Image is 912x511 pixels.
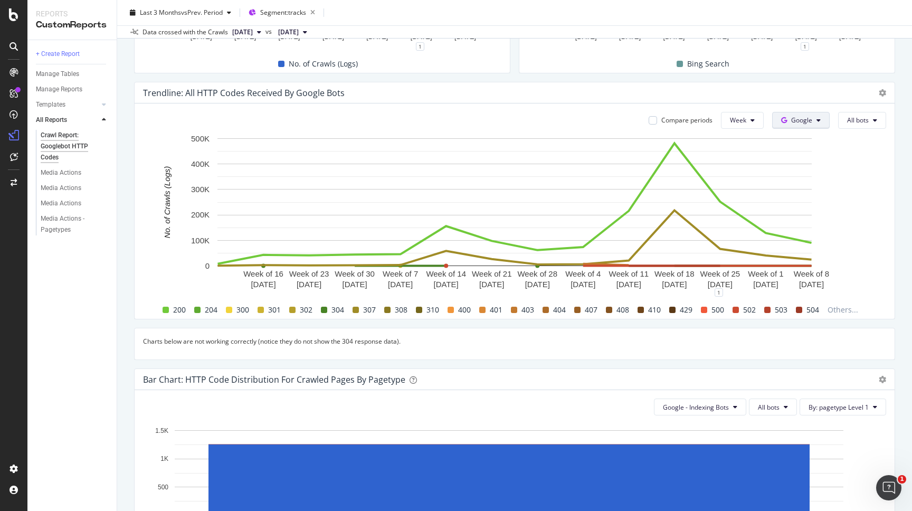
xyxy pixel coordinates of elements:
[753,280,778,289] text: [DATE]
[472,269,512,278] text: Week of 21
[143,88,345,98] div: Trendline: All HTTP Codes Received by Google Bots
[662,280,687,289] text: [DATE]
[36,49,80,60] div: + Create Report
[181,8,223,17] span: vs Prev. Period
[36,8,108,19] div: Reports
[565,269,601,278] text: Week of 4
[134,82,895,319] div: Trendline: All HTTP Codes Received by Google BotsCompare periodsWeekGoogleAll botsA chart.1200204...
[191,134,210,143] text: 500K
[163,166,172,239] text: No. of Crawls (Logs)
[143,337,886,346] p: Charts below are not working correctly (notice they do not show the 304 response data).
[300,304,312,316] span: 302
[41,213,101,235] div: Media Actions - Pagetypes
[243,269,283,278] text: Week of 16
[41,130,109,163] a: Crawl Report: Googlebot HTTP Codes
[205,261,210,270] text: 0
[434,280,459,289] text: [DATE]
[41,198,109,209] a: Media Actions
[619,33,641,41] text: [DATE]
[772,112,830,129] button: Google
[721,112,764,129] button: Week
[191,185,210,194] text: 300K
[268,304,281,316] span: 301
[663,33,685,41] text: [DATE]
[36,99,99,110] a: Templates
[41,167,109,178] a: Media Actions
[609,269,649,278] text: Week of 11
[244,4,319,21] button: Segment:tracks
[36,99,65,110] div: Templates
[795,33,817,41] text: [DATE]
[36,115,67,126] div: All Reports
[847,116,869,125] span: All bots
[278,33,300,41] text: [DATE]
[517,269,557,278] text: Week of 28
[490,304,502,316] span: 401
[809,403,869,412] span: By: pagetype Level 1
[708,280,733,289] text: [DATE]
[876,475,901,500] iframe: Intercom live chat
[748,269,783,278] text: Week of 1
[173,304,186,316] span: 200
[426,304,439,316] span: 310
[383,269,418,278] text: Week of 7
[700,269,740,278] text: Week of 25
[41,167,81,178] div: Media Actions
[36,69,109,80] a: Manage Tables
[730,116,746,125] span: Week
[521,304,534,316] span: 403
[571,280,595,289] text: [DATE]
[228,26,265,39] button: [DATE]
[232,27,253,37] span: 2025 Sep. 13th
[278,27,299,37] span: 2025 May. 31st
[806,304,819,316] span: 504
[289,58,358,70] span: No. of Crawls (Logs)
[838,112,886,129] button: All bots
[711,304,724,316] span: 500
[366,33,388,41] text: [DATE]
[616,304,629,316] span: 408
[36,115,99,126] a: All Reports
[191,236,210,245] text: 100K
[687,58,729,70] span: Bing Search
[395,304,407,316] span: 308
[274,26,311,39] button: [DATE]
[575,33,597,41] text: [DATE]
[801,42,809,51] div: 1
[839,33,861,41] text: [DATE]
[585,304,597,316] span: 407
[289,269,329,278] text: Week of 23
[41,130,103,163] div: Crawl Report: Googlebot HTTP Codes
[800,399,886,415] button: By: pagetype Level 1
[898,475,906,484] span: 1
[160,456,168,463] text: 1K
[265,27,274,36] span: vs
[411,33,432,41] text: [DATE]
[36,84,109,95] a: Manage Reports
[36,69,79,80] div: Manage Tables
[454,33,476,41] text: [DATE]
[251,280,275,289] text: [DATE]
[525,280,550,289] text: [DATE]
[553,304,566,316] span: 404
[654,269,695,278] text: Week of 18
[205,304,217,316] span: 204
[458,304,471,316] span: 400
[743,304,756,316] span: 502
[363,304,376,316] span: 307
[191,33,212,41] text: [DATE]
[707,33,729,41] text: [DATE]
[479,280,504,289] text: [DATE]
[663,403,729,412] span: Google - Indexing Bots
[126,4,235,21] button: Last 3 MonthsvsPrev. Period
[297,280,321,289] text: [DATE]
[143,133,886,292] svg: A chart.
[36,84,82,95] div: Manage Reports
[260,8,306,17] span: Segment: tracks
[41,213,109,235] a: Media Actions - Pagetypes
[794,269,829,278] text: Week of 8
[234,33,256,41] text: [DATE]
[335,269,375,278] text: Week of 30
[751,33,773,41] text: [DATE]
